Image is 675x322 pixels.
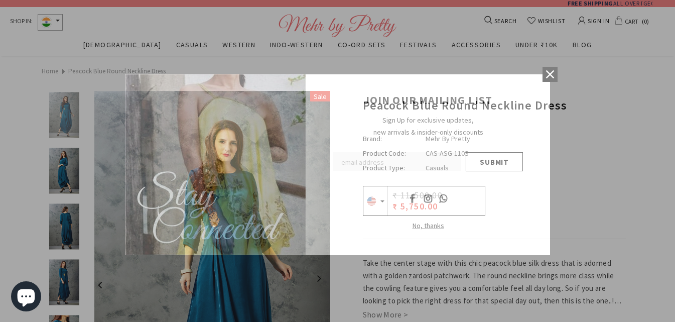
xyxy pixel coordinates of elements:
[413,221,444,230] span: No, thanks
[333,152,461,171] input: Email Address
[364,93,492,107] span: JOIN OUR MAILING LIST
[8,281,44,314] inbox-online-store-chat: Shopify online store chat
[543,67,558,82] a: Close
[373,116,483,137] span: Sign Up for exclusive updates, new arrivals & insider-only discounts
[466,152,523,171] input: Submit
